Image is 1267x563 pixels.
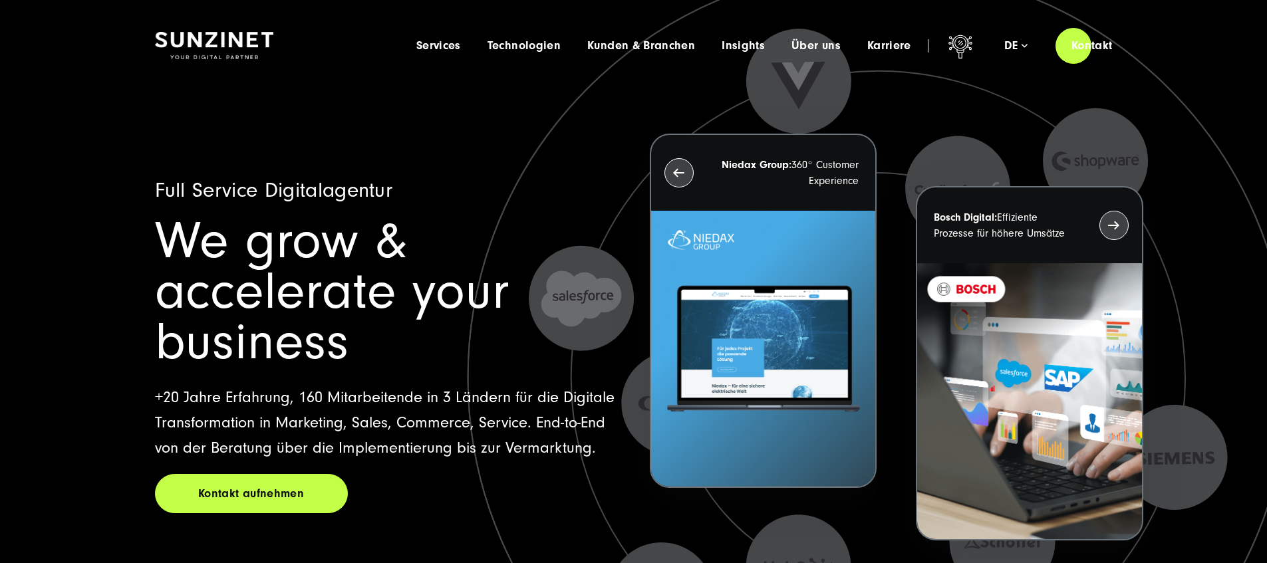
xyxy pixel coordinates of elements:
[1056,27,1129,64] a: Kontakt
[722,39,765,53] a: Insights
[718,157,859,189] p: 360° Customer Experience
[155,32,273,60] img: SUNZINET Full Service Digital Agentur
[651,211,875,487] img: Letztes Projekt von Niedax. Ein Laptop auf dem die Niedax Website geöffnet ist, auf blauem Hinter...
[934,209,1075,241] p: Effiziente Prozesse für höhere Umsätze
[587,39,695,53] a: Kunden & Branchen
[722,159,791,171] strong: Niedax Group:
[917,263,1141,539] img: BOSCH - Kundeprojekt - Digital Transformation Agentur SUNZINET
[155,178,393,202] span: Full Service Digitalagentur
[650,134,877,488] button: Niedax Group:360° Customer Experience Letztes Projekt von Niedax. Ein Laptop auf dem die Niedax W...
[934,211,997,223] strong: Bosch Digital:
[791,39,841,53] a: Über uns
[916,186,1143,540] button: Bosch Digital:Effiziente Prozesse für höhere Umsätze BOSCH - Kundeprojekt - Digital Transformatio...
[867,39,911,53] a: Karriere
[155,216,618,368] h1: We grow & accelerate your business
[1004,39,1028,53] div: de
[416,39,461,53] a: Services
[488,39,561,53] a: Technologien
[155,474,348,513] a: Kontakt aufnehmen
[155,385,618,461] p: +20 Jahre Erfahrung, 160 Mitarbeitende in 3 Ländern für die Digitale Transformation in Marketing,...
